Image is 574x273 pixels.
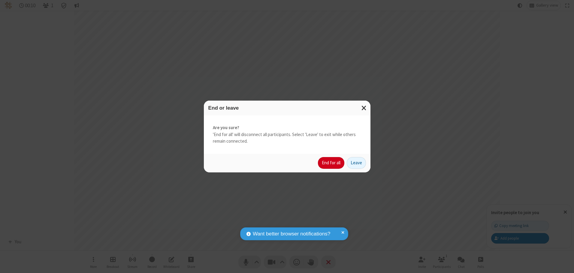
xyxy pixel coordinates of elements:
h3: End or leave [208,105,366,111]
span: Want better browser notifications? [253,230,330,238]
div: 'End for all' will disconnect all participants. Select 'Leave' to exit while others remain connec... [204,115,370,154]
button: Close modal [358,101,370,115]
button: Leave [347,157,366,169]
button: End for all [318,157,344,169]
strong: Are you sure? [213,124,361,131]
